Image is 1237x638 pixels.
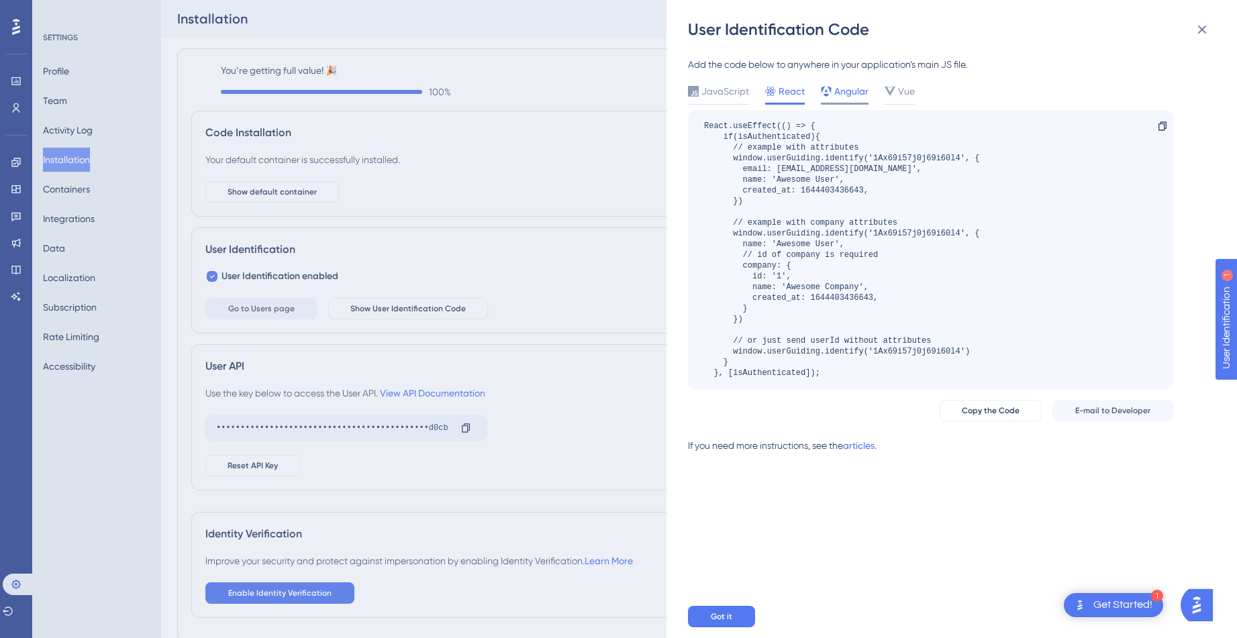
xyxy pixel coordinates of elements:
span: Vue [898,83,915,99]
button: E-mail to Developer [1052,400,1173,421]
div: Add the code below to anywhere in your application’s main JS file. [688,56,1173,72]
button: Got it [688,606,755,627]
span: React [779,83,805,99]
div: Get Started! [1093,598,1152,613]
iframe: UserGuiding AI Assistant Launcher [1181,585,1221,625]
div: React.useEffect(() => { if(isAuthenticated){ // example with attributes window.userGuiding.identi... [704,121,979,378]
span: Angular [834,83,869,99]
span: E-mail to Developer [1075,405,1150,416]
span: Copy the Code [962,405,1020,416]
div: Open Get Started! checklist, remaining modules: 1 [1064,593,1163,617]
a: articles. [843,437,877,464]
div: 1 [103,7,107,17]
div: If you need more instructions, see the [688,437,843,454]
div: User Identification Code [688,19,1218,40]
button: Copy the Code [940,400,1042,421]
span: User Identification [11,3,93,19]
span: JavaScript [701,83,749,99]
div: 1 [1151,590,1163,602]
span: Got it [711,611,732,622]
img: launcher-image-alternative-text [1072,597,1088,613]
